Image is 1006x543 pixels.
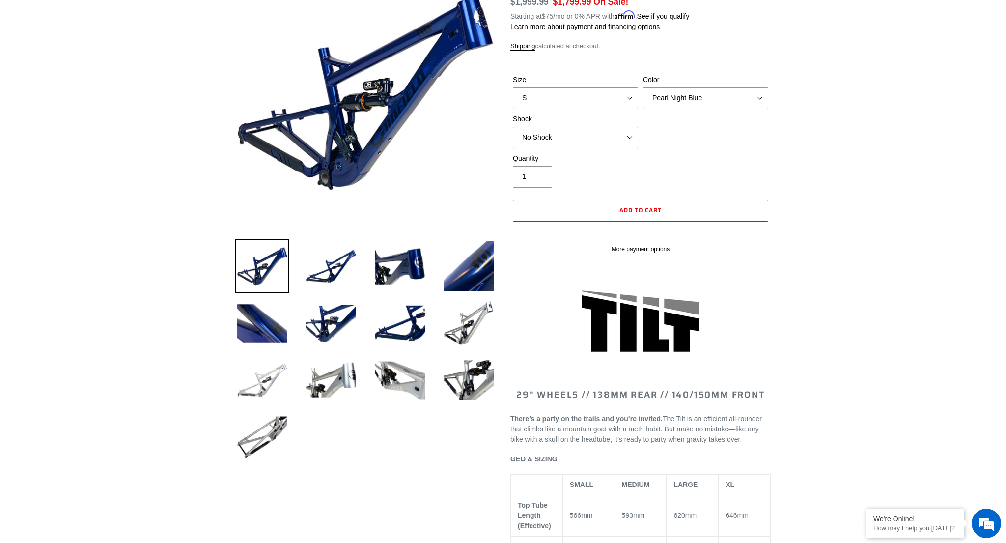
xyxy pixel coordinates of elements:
[513,200,768,222] button: Add to cart
[373,353,427,407] img: Load image into Gallery viewer, TILT - Frameset
[637,12,690,20] a: See if you qualify - Learn more about Affirm Financing (opens in modal)
[562,495,615,536] td: 566mm
[667,495,719,536] td: 620mm
[513,114,638,124] label: Shock
[373,239,427,293] img: Load image into Gallery viewer, TILT - Frameset
[442,296,496,350] img: Load image into Gallery viewer, TILT - Frameset
[719,495,771,536] td: 646mm
[673,481,698,488] span: LARGE
[510,9,689,22] p: Starting at /mo or 0% APR with .
[304,296,358,350] img: Load image into Gallery viewer, TILT - Frameset
[510,415,762,443] span: The Tilt is an efficient all-rounder that climbs like a mountain goat with a meth habit. But make...
[516,388,764,401] span: 29" WHEELS // 138mm REAR // 140/150mm FRONT
[510,455,558,463] span: GEO & SIZING
[513,245,768,254] a: More payment options
[304,239,358,293] img: Load image into Gallery viewer, TILT - Frameset
[373,296,427,350] img: Load image into Gallery viewer, TILT - Frameset
[235,239,289,293] img: Load image into Gallery viewer, TILT - Frameset
[518,501,551,530] span: Top Tube Length (Effective)
[31,49,56,74] img: d_696896380_company_1647369064580_696896380
[542,12,553,20] span: $75
[57,124,136,223] span: We're online!
[510,41,771,51] div: calculated at checkout.
[615,11,635,19] span: Affirm
[510,415,663,423] b: There’s a party on the trails and you’re invited.
[235,296,289,350] img: Load image into Gallery viewer, TILT - Frameset
[513,153,638,164] label: Quantity
[235,353,289,407] img: Load image into Gallery viewer, TILT - Frameset
[619,205,662,215] span: Add to cart
[442,353,496,407] img: Load image into Gallery viewer, TILT - Frameset
[510,23,660,30] a: Learn more about payment and financing options
[66,55,180,68] div: Chat with us now
[304,353,358,407] img: Load image into Gallery viewer, TILT - Frameset
[5,268,187,303] textarea: Type your message and hit 'Enter'
[442,239,496,293] img: Load image into Gallery viewer, TILT - Frameset
[643,75,768,85] label: Color
[235,410,289,464] img: Load image into Gallery viewer, TILT - Frameset
[513,75,638,85] label: Size
[726,481,734,488] span: XL
[11,54,26,69] div: Navigation go back
[161,5,185,29] div: Minimize live chat window
[570,481,593,488] span: SMALL
[873,515,957,523] div: We're Online!
[873,524,957,532] p: How may I help you today?
[510,42,535,51] a: Shipping
[615,495,667,536] td: 593mm
[622,481,650,488] span: MEDIUM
